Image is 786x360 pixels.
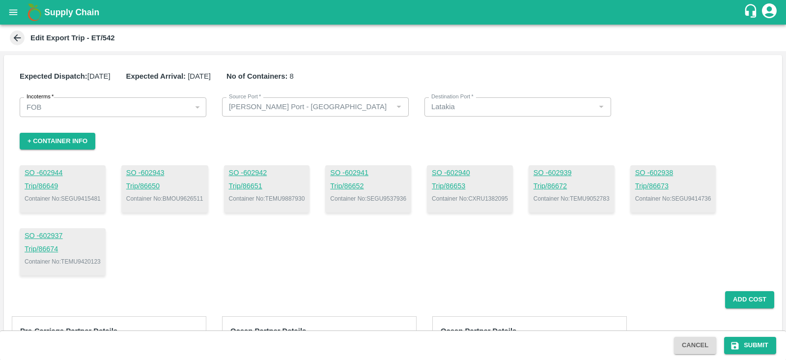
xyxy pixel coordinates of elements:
[25,2,44,22] img: logo
[427,100,592,113] input: Select Destination port
[635,194,711,203] p: Container No: SEGU9414736
[635,168,711,179] a: SO -602938
[760,2,778,23] div: account of current user
[229,181,305,192] a: Trip/86651
[330,181,406,192] a: Trip/86652
[30,34,115,42] b: Edit Export Trip - ET/542
[743,3,760,21] div: customer-support
[126,71,211,82] p: [DATE]
[226,72,288,80] b: No of Containers:
[226,71,294,82] p: 8
[126,168,203,179] a: SO -602943
[230,327,306,335] strong: Ocean Partner Details
[229,168,305,179] a: SO -602942
[674,337,716,354] button: Cancel
[20,71,111,82] p: [DATE]
[432,194,508,203] p: Container No: CXRU1382095
[533,194,610,203] p: Container No: TEMU9052783
[225,100,390,113] input: Select Source port
[27,102,42,113] p: FOB
[20,327,117,335] strong: Pre-Carriage Partner Details
[20,72,87,80] b: Expected Dispatch:
[533,181,610,192] a: Trip/86672
[432,181,508,192] a: Trip/86653
[25,168,101,179] a: SO -602944
[724,337,776,354] button: Submit
[20,133,95,150] button: + Container Info
[44,7,99,17] b: Supply Chain
[431,93,474,101] label: Destination Port
[27,93,54,101] label: Incoterms
[229,194,305,203] p: Container No: TEMU9887930
[229,93,261,101] label: Source Port
[330,168,406,179] a: SO -602941
[25,231,101,241] a: SO -602937
[126,181,203,192] a: Trip/86650
[44,5,743,19] a: Supply Chain
[635,181,711,192] a: Trip/86673
[25,244,101,255] a: Trip/86674
[126,194,203,203] p: Container No: BMOU9626511
[432,168,508,179] a: SO -602940
[25,257,101,266] p: Container No: TEMU9420123
[330,194,406,203] p: Container No: SEGU9537936
[126,72,186,80] b: Expected Arrival:
[2,1,25,24] button: open drawer
[25,194,101,203] p: Container No: SEGU9415481
[533,168,610,179] a: SO -602939
[441,327,516,335] strong: Ocean Partner Details
[25,181,101,192] a: Trip/86649
[725,291,774,308] button: Add Cost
